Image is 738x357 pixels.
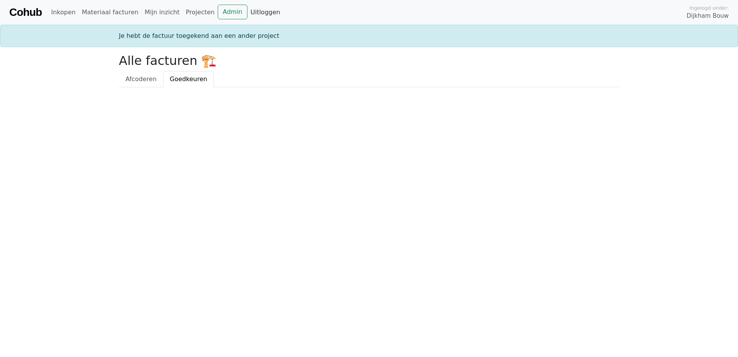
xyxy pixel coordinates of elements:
a: Projecten [183,5,218,20]
a: Cohub [9,3,42,22]
a: Uitloggen [247,5,283,20]
a: Mijn inzicht [142,5,183,20]
div: Je hebt de factuur toegekend aan een ander project [114,31,624,41]
a: Materiaal facturen [79,5,142,20]
a: Admin [218,5,247,19]
span: Goedkeuren [170,75,207,83]
a: Goedkeuren [163,71,214,87]
a: Afcoderen [119,71,163,87]
span: Afcoderen [125,75,157,83]
a: Inkopen [48,5,78,20]
h2: Alle facturen 🏗️ [119,53,619,68]
span: Dijkham Bouw [687,12,729,20]
span: Ingelogd onder: [689,4,729,12]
